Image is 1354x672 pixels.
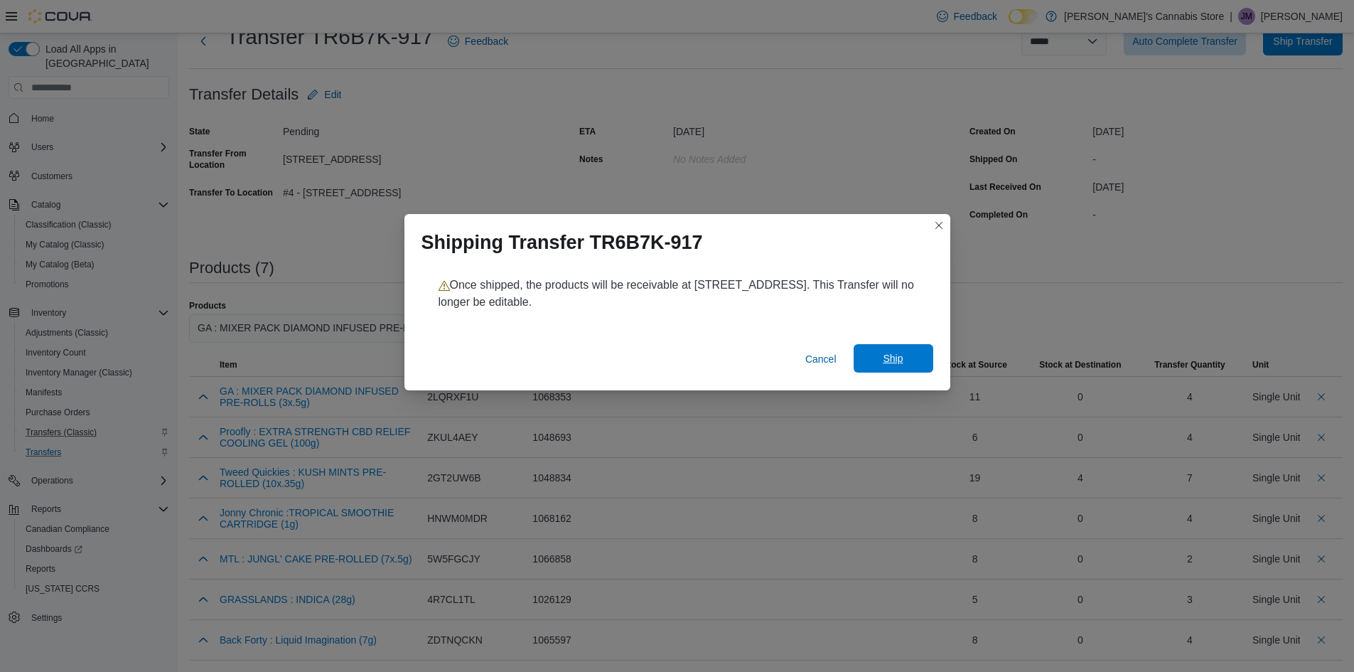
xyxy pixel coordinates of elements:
[883,351,903,366] span: Ship
[854,344,933,373] button: Ship
[421,231,703,254] h1: Shipping Transfer TR6B7K-917
[439,277,916,311] p: Once shipped, the products will be receivable at [STREET_ADDRESS]. This Transfer will no longer b...
[930,217,947,234] button: Closes this modal window
[800,345,842,373] button: Cancel
[805,352,837,366] span: Cancel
